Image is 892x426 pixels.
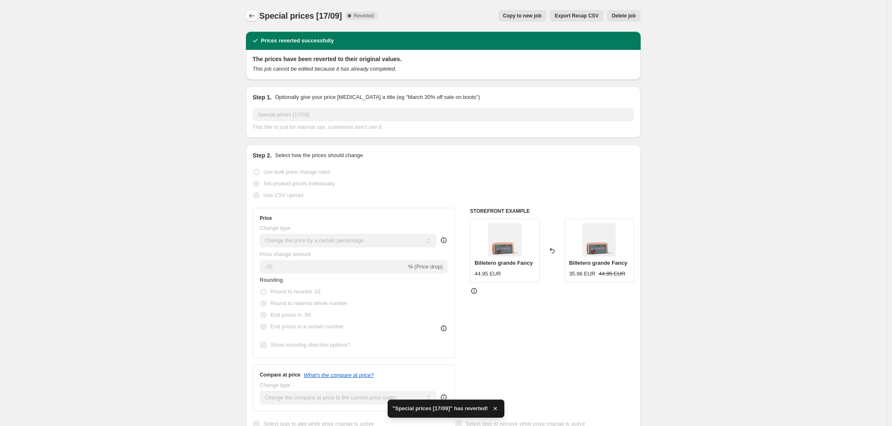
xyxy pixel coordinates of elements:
[263,169,330,175] span: Use bulk price change rules
[253,55,634,63] h2: The prices have been reverted to their original values.
[253,66,396,72] i: This job cannot be edited because it has already completed.
[259,11,342,20] span: Special prices [17/09]
[263,180,335,187] span: Set product prices individually
[550,10,603,22] button: Export Recap CSV
[304,372,374,378] button: What's the compare at price?
[260,277,283,283] span: Rounding
[393,404,488,413] span: "Special prices [17/09]" has reverted!
[275,93,480,101] p: Optionally give your price [MEDICAL_DATA] a title (eg "March 30% off sale on boots")
[474,260,533,266] span: Billetero grande Fancy
[498,10,547,22] button: Copy to new job
[470,208,634,214] h6: STOREFRONT EXAMPLE
[253,108,634,121] input: 30% off holiday sale
[246,10,258,22] button: Price change jobs
[263,192,303,198] span: Use CSV upload
[599,270,625,278] strike: 44.95 EUR
[270,323,344,330] span: End prices in a certain number
[488,223,521,256] img: 34819-911_2_80x.jpg
[260,215,272,222] h3: Price
[260,382,290,388] span: Change type
[260,372,300,378] h3: Compare at price
[440,393,448,401] div: help
[503,12,542,19] span: Copy to new job
[555,12,598,19] span: Export Recap CSV
[253,93,272,101] h2: Step 1.
[260,251,311,257] span: Price change amount
[260,260,406,273] input: -15
[270,312,311,318] span: End prices in .99
[261,37,334,45] h2: Prices reverted successfully
[253,124,381,130] span: This title is just for internal use, customers won't see it
[408,263,442,270] span: % (Price drop)
[270,288,321,295] span: Round to nearest .01
[270,342,350,348] span: Show rounding direction options?
[612,12,636,19] span: Delete job
[270,300,347,306] span: Round to nearest whole number
[354,12,374,19] span: Reverted
[260,225,290,231] span: Change type
[275,151,363,160] p: Select how the prices should change
[607,10,641,22] button: Delete job
[569,270,596,278] div: 35.96 EUR
[440,236,448,244] div: help
[253,151,272,160] h2: Step 2.
[474,270,501,278] div: 44.95 EUR
[582,223,616,256] img: 34819-911_2_80x.jpg
[569,260,627,266] span: Billetero grande Fancy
